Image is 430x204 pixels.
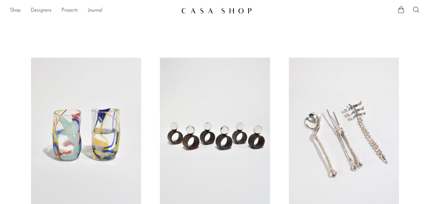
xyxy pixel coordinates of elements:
[10,7,21,15] a: Shop
[88,7,103,15] a: Journal
[31,7,51,15] a: Designers
[10,5,176,16] nav: Desktop navigation
[61,7,78,15] a: Projects
[10,5,176,16] ul: NEW HEADER MENU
